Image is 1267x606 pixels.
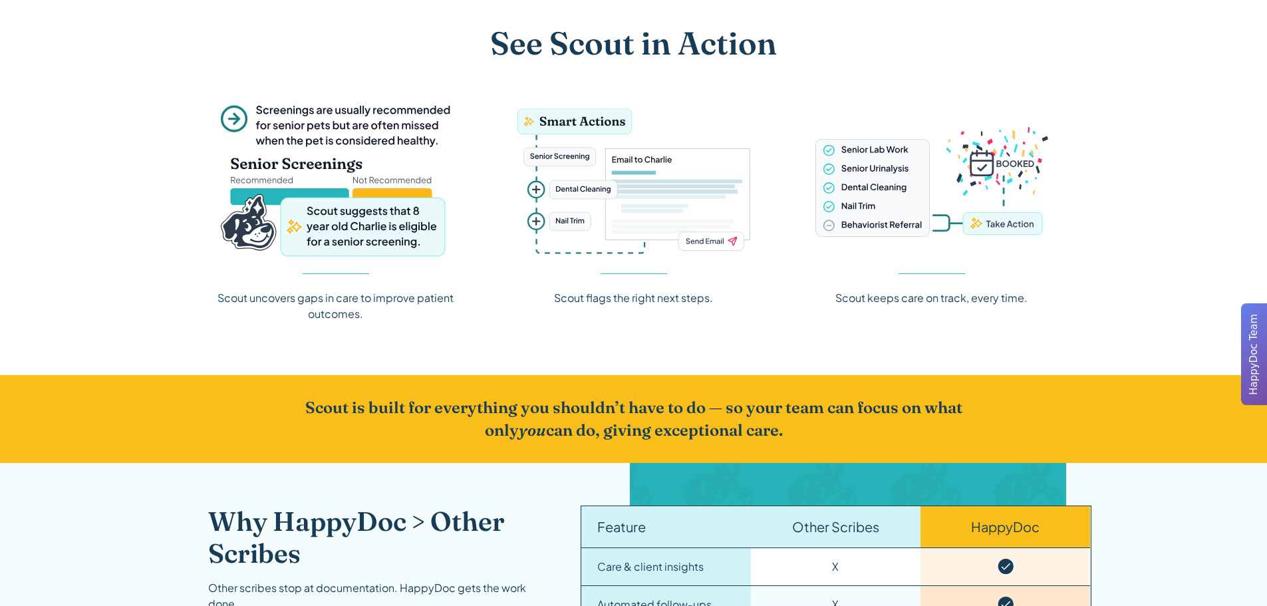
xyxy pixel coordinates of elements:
[832,559,839,575] div: X
[971,517,1040,537] div: HappyDoc
[835,290,1028,306] div: Scout keeps care on track, every time.
[208,290,464,322] div: Scout uncovers gaps in care to improve patient outcomes.
[597,559,704,575] div: Care & client insights
[998,559,1014,574] img: Checkmark
[208,506,549,569] h2: Why HappyDoc > Other Scribes
[490,24,777,63] h2: See Scout in Action
[792,517,879,537] div: Other Scribes
[293,396,974,441] h2: Scout is built for everything you shouldn’t have to do — so your team can focus on what only can ...
[597,517,646,537] div: Feature
[519,420,546,440] em: you
[554,290,713,306] div: Scout flags the right next steps.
